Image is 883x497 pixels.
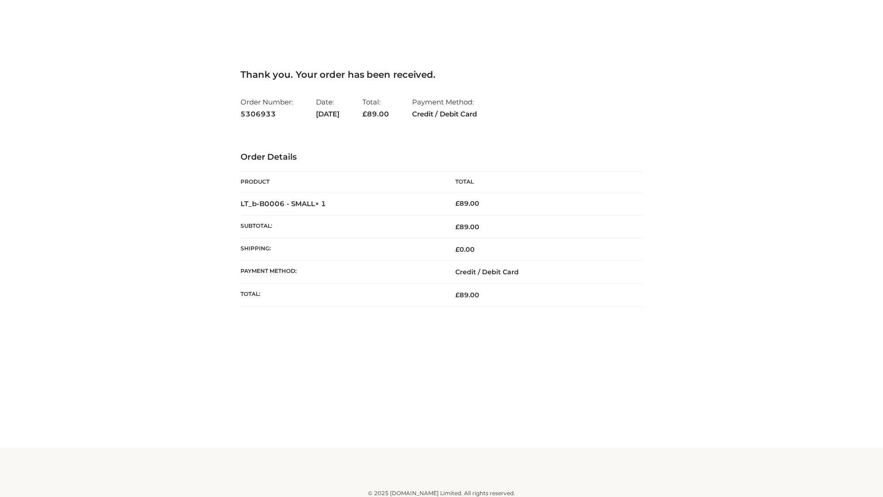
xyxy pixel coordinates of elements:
span: 89.00 [455,291,479,299]
strong: × 1 [315,199,326,208]
th: Shipping: [241,238,441,261]
li: Payment Method: [412,94,477,122]
span: 89.00 [455,223,479,231]
strong: LT_b-B0006 - SMALL [241,199,326,208]
bdi: 89.00 [455,199,479,208]
strong: 5306933 [241,108,293,120]
th: Payment method: [241,261,441,283]
strong: Credit / Debit Card [412,108,477,120]
li: Order Number: [241,94,293,122]
th: Total [441,172,642,192]
td: Credit / Debit Card [441,261,642,283]
span: £ [455,199,459,208]
span: £ [455,291,459,299]
li: Date: [316,94,339,122]
th: Subtotal: [241,215,441,238]
li: Total: [362,94,389,122]
strong: [DATE] [316,108,339,120]
span: £ [455,245,459,254]
h3: Order Details [241,152,642,162]
th: Total: [241,283,441,306]
th: Product [241,172,441,192]
bdi: 0.00 [455,245,475,254]
span: £ [455,223,459,231]
span: 89.00 [362,110,389,118]
span: £ [362,110,367,118]
h3: Thank you. Your order has been received. [241,69,642,80]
